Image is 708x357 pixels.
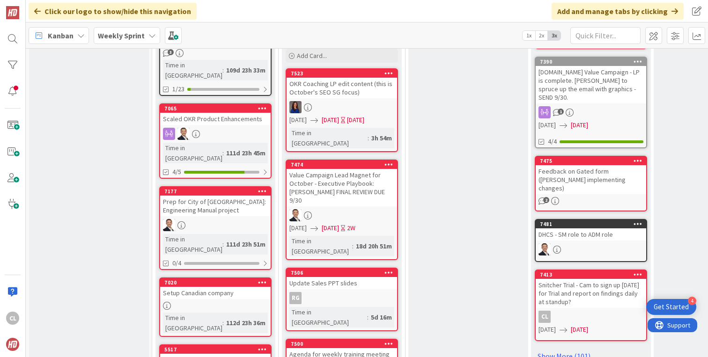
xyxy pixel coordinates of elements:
[354,241,394,251] div: 18d 20h 51m
[6,312,19,325] div: CL
[289,209,302,221] img: SL
[168,49,174,55] span: 3
[160,187,271,196] div: 7177
[523,31,535,40] span: 1x
[222,148,224,158] span: :
[289,292,302,304] div: RG
[291,341,397,347] div: 7500
[224,239,268,249] div: 111d 23h 51m
[160,104,271,125] div: 7065Scaled OKR Product Enhancements
[536,165,646,194] div: Feedback on Gated form ([PERSON_NAME] implementing changes)
[535,31,548,40] span: 2x
[291,161,397,168] div: 7474
[287,160,397,169] div: 7474
[540,271,646,278] div: 7413
[322,223,339,233] span: [DATE]
[347,223,355,233] div: 2W
[536,270,646,279] div: 7413
[536,279,646,308] div: Snitcher Trial - Cam to sign up [DATE] for Trial and report on findings daily at standup?
[536,58,646,66] div: 7390
[287,69,397,78] div: 7523
[536,220,646,228] div: 7481
[536,58,646,103] div: 7390[DOMAIN_NAME] Value Campaign - LP is complete. [PERSON_NAME] to spruce up the email with grap...
[289,236,352,256] div: Time in [GEOGRAPHIC_DATA]
[367,312,369,322] span: :
[536,157,646,165] div: 7475
[287,277,397,289] div: Update Sales PPT slides
[164,188,271,195] div: 7177
[654,302,689,312] div: Get Started
[552,3,684,20] div: Add and manage tabs by clicking
[160,128,271,140] div: SL
[287,292,397,304] div: RG
[164,279,271,286] div: 7020
[289,128,368,148] div: Time in [GEOGRAPHIC_DATA]
[289,115,307,125] span: [DATE]
[536,228,646,240] div: DHCS - SM role to ADM role
[322,115,339,125] span: [DATE]
[163,313,222,333] div: Time in [GEOGRAPHIC_DATA]
[224,148,268,158] div: 111d 23h 45m
[289,307,367,328] div: Time in [GEOGRAPHIC_DATA]
[172,258,181,268] span: 0/4
[172,84,184,94] span: 1/23
[291,70,397,77] div: 7523
[548,31,560,40] span: 3x
[548,137,557,146] span: 4/4
[160,196,271,216] div: Prep for City of [GEOGRAPHIC_DATA]: Engineering Manual project
[177,128,190,140] img: SL
[536,311,646,323] div: CL
[536,220,646,240] div: 7481DHCS - SM role to ADM role
[224,65,268,75] div: 109d 23h 33m
[20,1,43,13] span: Support
[48,30,74,41] span: Kanban
[540,58,646,65] div: 7390
[6,6,19,19] img: Visit kanbanzone.com
[287,209,397,221] div: SL
[368,133,369,143] span: :
[540,221,646,227] div: 7481
[369,133,394,143] div: 3h 54m
[98,31,145,40] b: Weekly Sprint
[352,241,354,251] span: :
[164,346,271,353] div: 5517
[6,338,19,351] img: avatar
[164,105,271,112] div: 7065
[222,65,224,75] span: :
[160,219,271,231] div: SL
[160,187,271,216] div: 7177Prep for City of [GEOGRAPHIC_DATA]: Engineering Manual project
[287,160,397,206] div: 7474Value Campaign Lead Magnet for October - Executive Playbook: [PERSON_NAME] FINAL REVIEW DUE 9/30
[287,169,397,206] div: Value Campaign Lead Magnet for October - Executive Playbook: [PERSON_NAME] FINAL REVIEW DUE 9/30
[287,269,397,289] div: 7506Update Sales PPT slides
[222,318,224,328] span: :
[558,109,564,115] span: 1
[536,157,646,194] div: 7475Feedback on Gated form ([PERSON_NAME] implementing changes)
[160,345,271,354] div: 5517
[287,269,397,277] div: 7506
[172,167,181,177] span: 4/5
[538,120,556,130] span: [DATE]
[163,234,222,255] div: Time in [GEOGRAPHIC_DATA]
[160,287,271,299] div: Setup Canadian company
[287,78,397,98] div: OKR Coaching LP edit content (this is October's SEO SG focus)
[571,120,588,130] span: [DATE]
[289,101,302,113] img: SL
[297,51,327,60] span: Add Card...
[646,299,696,315] div: Open Get Started checklist, remaining modules: 4
[289,223,307,233] span: [DATE]
[291,270,397,276] div: 7506
[287,69,397,98] div: 7523OKR Coaching LP edit content (this is October's SEO SG focus)
[538,325,556,335] span: [DATE]
[160,278,271,299] div: 7020Setup Canadian company
[224,318,268,328] div: 112d 23h 36m
[369,312,394,322] div: 5d 16m
[536,66,646,103] div: [DOMAIN_NAME] Value Campaign - LP is complete. [PERSON_NAME] to spruce up the email with graphics...
[688,297,696,305] div: 4
[536,270,646,308] div: 7413Snitcher Trial - Cam to sign up [DATE] for Trial and report on findings daily at standup?
[160,104,271,113] div: 7065
[29,3,197,20] div: Click our logo to show/hide this navigation
[536,243,646,255] div: SL
[163,219,175,231] img: SL
[543,197,549,203] span: 2
[570,27,641,44] input: Quick Filter...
